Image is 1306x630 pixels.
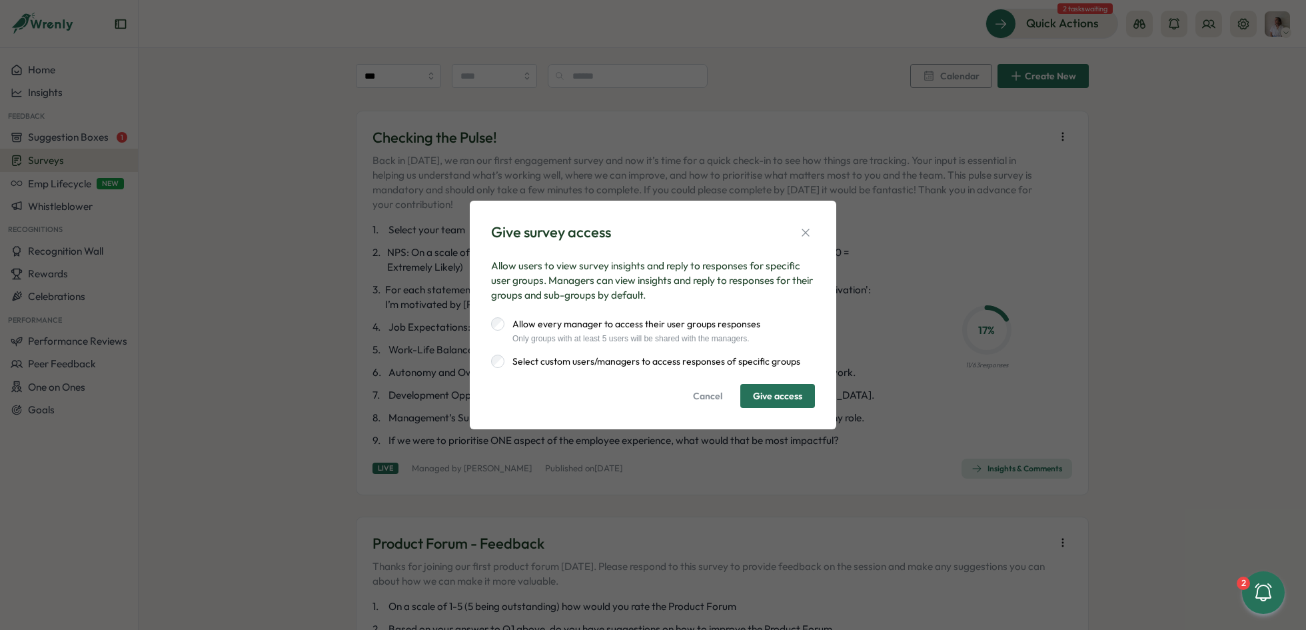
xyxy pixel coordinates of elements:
label: Select custom users/managers to access responses of specific groups [504,355,800,368]
button: 2 [1242,571,1285,614]
span: Give access [753,385,802,407]
button: Cancel [680,384,735,408]
div: Only groups with at least 5 users will be shared with the managers. [504,334,760,343]
p: Allow users to view survey insights and reply to responses for specific user groups. Managers can... [491,259,815,303]
div: Give survey access [491,222,611,243]
div: 2 [1237,577,1250,590]
span: Cancel [693,385,722,407]
button: Give access [740,384,815,408]
label: Allow every manager to access their user groups responses [504,317,760,331]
